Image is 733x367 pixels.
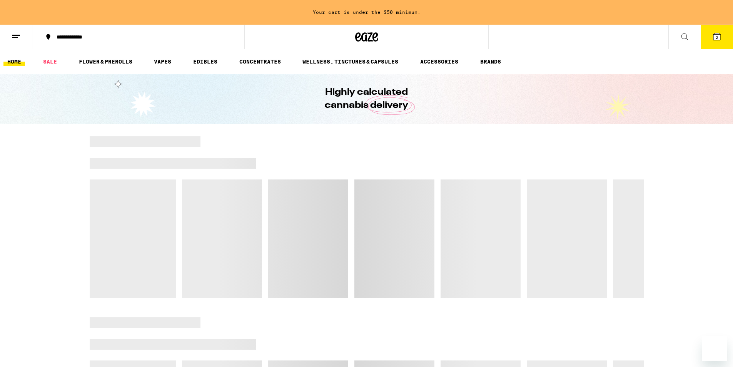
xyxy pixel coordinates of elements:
span: 2 [716,35,718,40]
a: WELLNESS, TINCTURES & CAPSULES [299,57,402,66]
a: BRANDS [476,57,505,66]
a: VAPES [150,57,175,66]
a: ACCESSORIES [416,57,462,66]
a: SALE [39,57,61,66]
a: EDIBLES [189,57,221,66]
h1: Highly calculated cannabis delivery [303,86,430,112]
iframe: Button to launch messaging window [702,336,727,361]
a: FLOWER & PREROLLS [75,57,136,66]
a: CONCENTRATES [235,57,285,66]
button: 2 [701,25,733,49]
a: HOME [3,57,25,66]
